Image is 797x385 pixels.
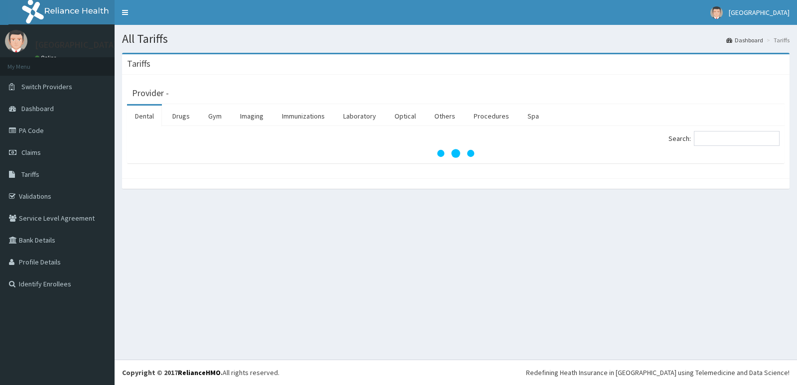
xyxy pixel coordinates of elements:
[5,30,27,52] img: User Image
[694,131,780,146] input: Search:
[764,36,790,44] li: Tariffs
[520,106,547,127] a: Spa
[274,106,333,127] a: Immunizations
[335,106,384,127] a: Laboratory
[668,131,780,146] label: Search:
[232,106,271,127] a: Imaging
[729,8,790,17] span: [GEOGRAPHIC_DATA]
[21,82,72,91] span: Switch Providers
[710,6,723,19] img: User Image
[115,360,797,385] footer: All rights reserved.
[21,148,41,157] span: Claims
[466,106,517,127] a: Procedures
[35,40,117,49] p: [GEOGRAPHIC_DATA]
[127,59,150,68] h3: Tariffs
[178,368,221,377] a: RelianceHMO
[726,36,763,44] a: Dashboard
[387,106,424,127] a: Optical
[35,54,59,61] a: Online
[122,32,790,45] h1: All Tariffs
[526,368,790,378] div: Redefining Heath Insurance in [GEOGRAPHIC_DATA] using Telemedicine and Data Science!
[426,106,463,127] a: Others
[164,106,198,127] a: Drugs
[436,133,476,173] svg: audio-loading
[21,104,54,113] span: Dashboard
[132,89,169,98] h3: Provider -
[21,170,39,179] span: Tariffs
[127,106,162,127] a: Dental
[200,106,230,127] a: Gym
[122,368,223,377] strong: Copyright © 2017 .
